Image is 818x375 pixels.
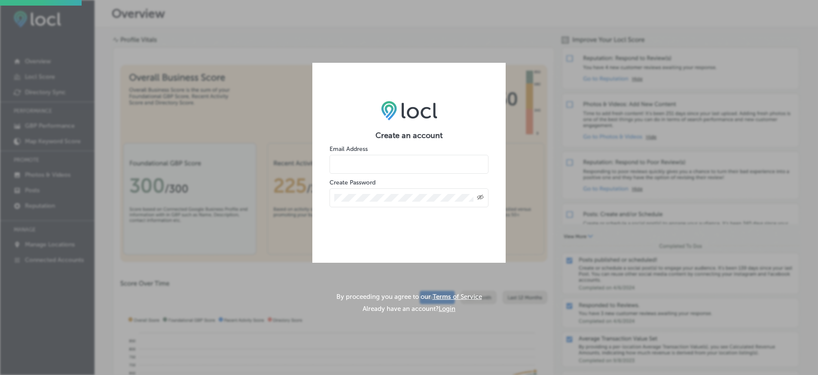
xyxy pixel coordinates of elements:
[477,194,484,202] span: Toggle password visibility
[330,131,488,140] h2: Create an account
[439,305,455,313] button: Login
[336,293,482,301] p: By proceeding you agree to our
[381,101,437,120] img: LOCL logo
[330,145,368,153] label: Email Address
[363,305,455,313] p: Already have an account?
[330,179,375,186] label: Create Password
[433,293,482,301] a: Terms of Service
